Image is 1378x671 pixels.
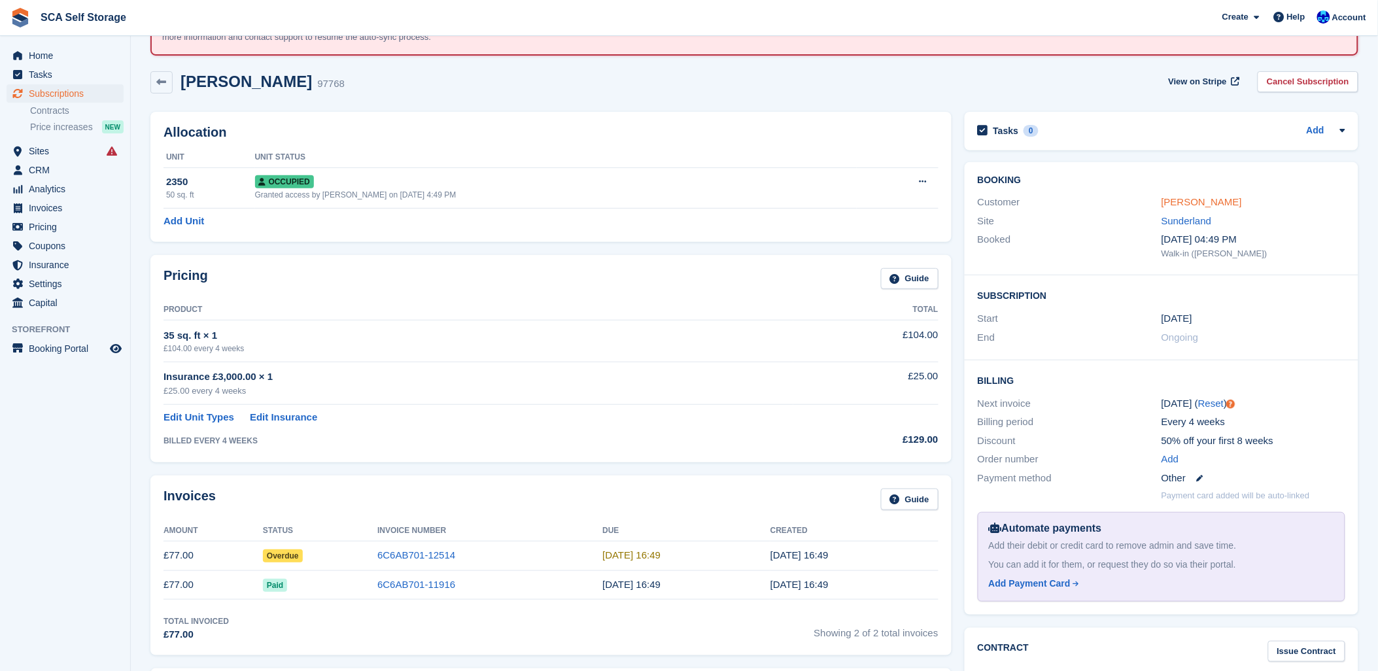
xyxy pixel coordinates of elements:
h2: Invoices [164,489,216,510]
div: Granted access by [PERSON_NAME] on [DATE] 4:49 PM [255,189,857,201]
time: 2025-07-24 15:49:20 UTC [770,579,829,590]
time: 2025-08-21 15:49:26 UTC [770,549,829,560]
a: Guide [881,268,939,290]
a: Add [1162,452,1179,467]
div: £25.00 every 4 weeks [164,385,793,398]
p: Payment card added will be auto-linked [1162,489,1310,502]
a: Edit Unit Types [164,410,234,425]
span: Pricing [29,218,107,236]
a: menu [7,65,124,84]
th: Product [164,300,793,320]
div: Total Invoiced [164,615,229,627]
a: Sunderland [1162,215,1212,226]
h2: Tasks [993,125,1019,137]
h2: [PERSON_NAME] [181,73,312,90]
a: menu [7,199,124,217]
div: £104.00 every 4 weeks [164,343,793,354]
a: Issue Contract [1268,641,1345,662]
th: Due [602,521,770,542]
div: 35 sq. ft × 1 [164,328,793,343]
a: menu [7,256,124,274]
a: Preview store [108,341,124,356]
th: Invoice Number [377,521,602,542]
time: 2025-07-25 15:49:20 UTC [602,579,661,590]
a: menu [7,84,124,103]
div: 0 [1024,125,1039,137]
div: NEW [102,120,124,133]
div: Insurance £3,000.00 × 1 [164,370,793,385]
div: £77.00 [164,627,229,642]
div: Booked [978,232,1162,260]
time: 2025-08-22 15:49:20 UTC [602,549,661,560]
span: Create [1222,10,1249,24]
span: Ongoing [1162,332,1199,343]
h2: Booking [978,175,1345,186]
div: [DATE] 04:49 PM [1162,232,1345,247]
a: Add Payment Card [989,577,1329,591]
div: 2350 [166,175,255,190]
td: £77.00 [164,541,263,570]
span: Storefront [12,323,130,336]
div: [DATE] ( ) [1162,396,1345,411]
a: menu [7,218,124,236]
div: You can add it for them, or request they do so via their portal. [989,558,1334,572]
span: View on Stripe [1169,75,1227,88]
time: 2025-07-23 23:00:00 UTC [1162,311,1192,326]
span: Settings [29,275,107,293]
a: Guide [881,489,939,510]
span: Sites [29,142,107,160]
div: Automate payments [989,521,1334,536]
th: Created [770,521,939,542]
a: View on Stripe [1163,71,1243,93]
a: menu [7,339,124,358]
span: Booking Portal [29,339,107,358]
th: Status [263,521,377,542]
span: Occupied [255,175,314,188]
div: £129.00 [793,432,939,447]
a: Cancel Subscription [1258,71,1358,93]
span: Home [29,46,107,65]
div: Tooltip anchor [1225,398,1237,410]
i: Smart entry sync failures have occurred [107,146,117,156]
div: Order number [978,452,1162,467]
div: Discount [978,434,1162,449]
div: Customer [978,195,1162,210]
div: End [978,330,1162,345]
th: Total [793,300,939,320]
a: menu [7,237,124,255]
div: Walk-in ([PERSON_NAME]) [1162,247,1345,260]
a: menu [7,142,124,160]
a: menu [7,180,124,198]
a: Add Unit [164,214,204,229]
div: 50% off your first 8 weeks [1162,434,1345,449]
span: Paid [263,579,287,592]
a: menu [7,46,124,65]
td: £77.00 [164,570,263,600]
a: 6C6AB701-11916 [377,579,455,590]
span: Account [1332,11,1366,24]
div: Next invoice [978,396,1162,411]
span: Insurance [29,256,107,274]
td: £104.00 [793,320,939,362]
a: Reset [1198,398,1224,409]
img: stora-icon-8386f47178a22dfd0bd8f6a31ec36ba5ce8667c1dd55bd0f319d3a0aa187defe.svg [10,8,30,27]
a: Contracts [30,105,124,117]
span: Overdue [263,549,303,562]
span: Showing 2 of 2 total invoices [814,615,939,642]
a: Edit Insurance [250,410,317,425]
span: Capital [29,294,107,312]
div: Start [978,311,1162,326]
a: 6C6AB701-12514 [377,549,455,560]
div: Other [1162,471,1345,486]
a: SCA Self Storage [35,7,131,28]
h2: Billing [978,373,1345,387]
div: Add their debit or credit card to remove admin and save time. [989,539,1334,553]
div: Payment method [978,471,1162,486]
th: Unit Status [255,147,857,168]
h2: Pricing [164,268,208,290]
span: Coupons [29,237,107,255]
h2: Allocation [164,125,939,140]
a: menu [7,275,124,293]
div: 50 sq. ft [166,189,255,201]
span: Price increases [30,121,93,133]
